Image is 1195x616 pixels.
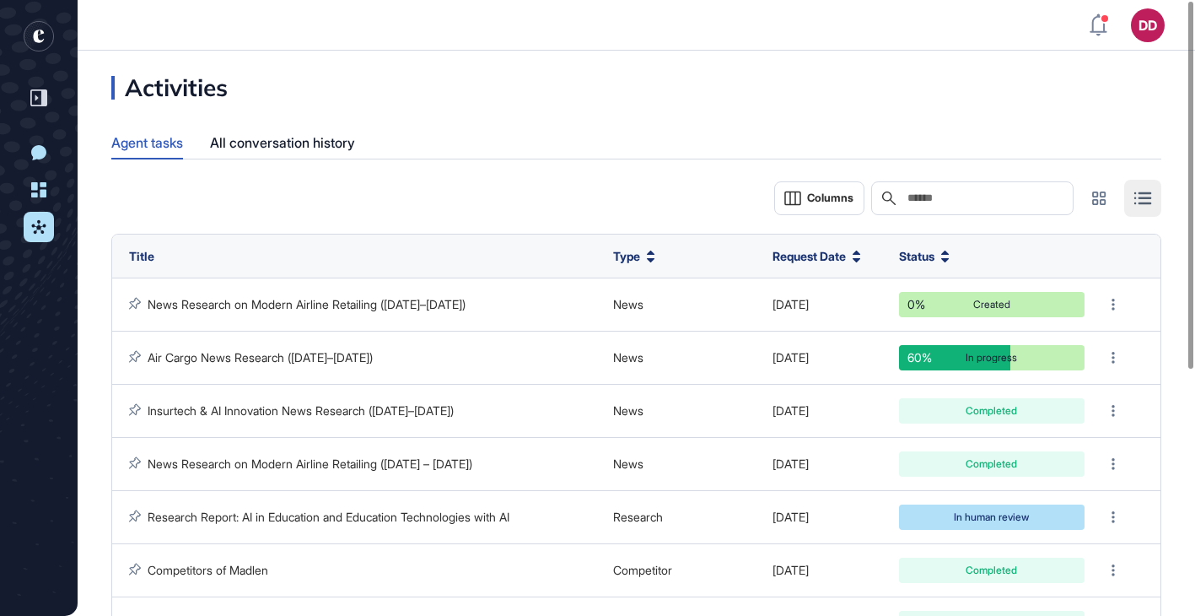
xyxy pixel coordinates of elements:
span: Status [899,247,934,265]
div: In progress [912,353,1072,363]
span: [DATE] [772,297,809,311]
div: In human review [912,512,1072,522]
span: [DATE] [772,510,809,524]
span: News [613,297,643,311]
a: Insurtech & AI Innovation News Research ([DATE]–[DATE]) [148,403,454,418]
div: entrapeer-logo [24,21,54,51]
span: News [613,457,643,471]
div: Completed [912,459,1072,469]
span: Research [613,510,663,524]
span: Columns [807,192,853,204]
span: [DATE] [772,457,809,471]
div: 0% [899,292,945,317]
span: Competitor [613,563,672,577]
a: Air Cargo News Research ([DATE]–[DATE]) [148,350,373,365]
button: Type [613,247,655,265]
a: News Research on Modern Airline Retailing ([DATE]–[DATE]) [148,297,466,311]
span: [DATE] [772,350,809,365]
span: News [613,350,643,365]
span: Request Date [772,247,846,265]
button: DD [1131,8,1165,42]
span: [DATE] [772,403,809,418]
button: Request Date [772,247,861,265]
div: Activities [111,76,228,100]
span: [DATE] [772,563,809,577]
div: Created [912,300,1072,310]
div: Completed [912,406,1072,416]
div: 60% [899,345,1010,370]
div: Completed [912,565,1072,575]
span: Title [129,249,154,263]
span: News [613,403,643,418]
a: Competitors of Madlen [148,563,268,577]
a: News Research on Modern Airline Retailing ([DATE] – [DATE]) [148,457,472,471]
div: Agent tasks [111,127,183,158]
button: Status [899,247,950,265]
span: Type [613,247,640,265]
div: All conversation history [210,127,355,159]
button: Columns [774,181,864,215]
a: Research Report: AI in Education and Education Technologies with AI [148,510,509,524]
